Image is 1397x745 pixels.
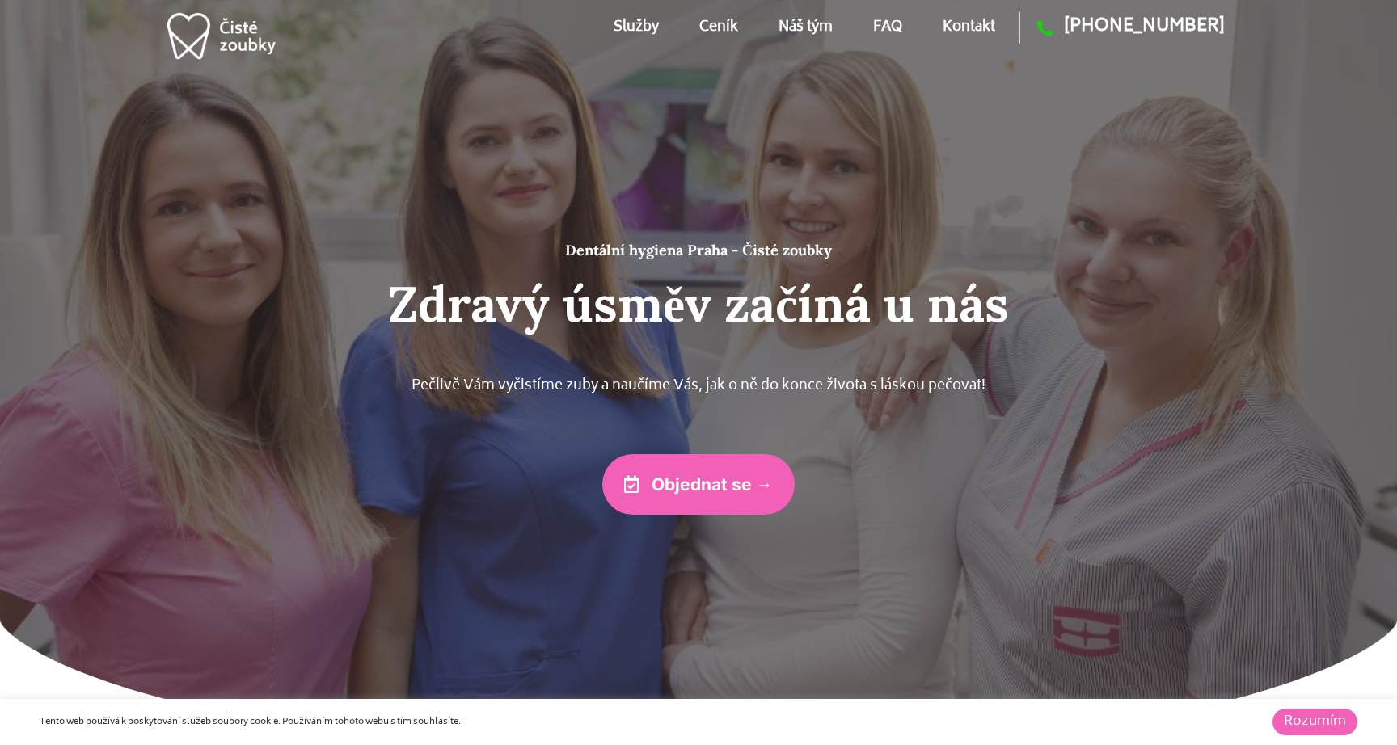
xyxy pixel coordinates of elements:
p: Pečlivě Vám vyčistíme zuby a naučíme Vás, jak o ně do konce života s láskou pečovat! [213,374,1184,400]
div: Tento web používá k poskytování služeb soubory cookie. Používáním tohoto webu s tím souhlasíte. [40,715,962,730]
h1: Dentální hygiena Praha - Čisté zoubky [213,242,1184,259]
a: [PHONE_NUMBER] [1020,12,1225,44]
a: Rozumím [1272,709,1357,735]
span: Objednat se → [652,476,773,493]
img: dentální hygiena v praze [164,3,278,69]
h2: Zdravý úsměv začíná u nás [213,275,1184,334]
span: [PHONE_NUMBER] [1053,12,1225,44]
a: Objednat se → [602,454,795,515]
